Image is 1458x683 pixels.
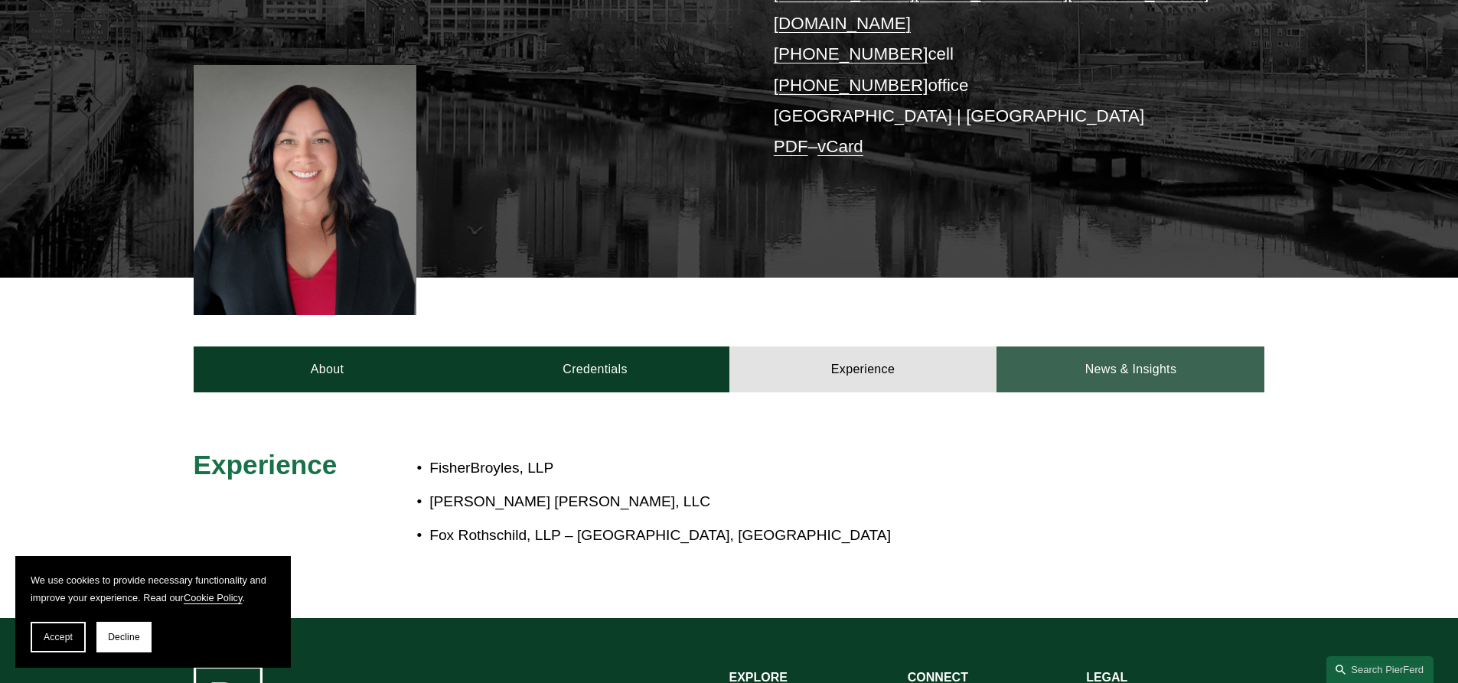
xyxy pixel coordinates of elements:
[996,346,1264,392] a: News & Insights
[108,632,140,642] span: Decline
[31,571,276,607] p: We use cookies to provide necessary functionality and improve your experience. Read our .
[774,44,928,63] a: [PHONE_NUMBER]
[429,489,1130,516] p: [PERSON_NAME] [PERSON_NAME], LLC
[15,556,291,668] section: Cookie banner
[429,455,1130,482] p: FisherBroyles, LLP
[774,137,808,156] a: PDF
[184,592,243,603] a: Cookie Policy
[774,76,928,95] a: [PHONE_NUMBER]
[96,622,152,652] button: Decline
[194,450,338,480] span: Experience
[729,346,997,392] a: Experience
[429,522,1130,549] p: Fox Rothschild, LLP – [GEOGRAPHIC_DATA], [GEOGRAPHIC_DATA]
[817,137,863,156] a: vCard
[1326,656,1434,683] a: Search this site
[194,346,462,392] a: About
[44,632,73,642] span: Accept
[462,346,729,392] a: Credentials
[31,622,86,652] button: Accept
